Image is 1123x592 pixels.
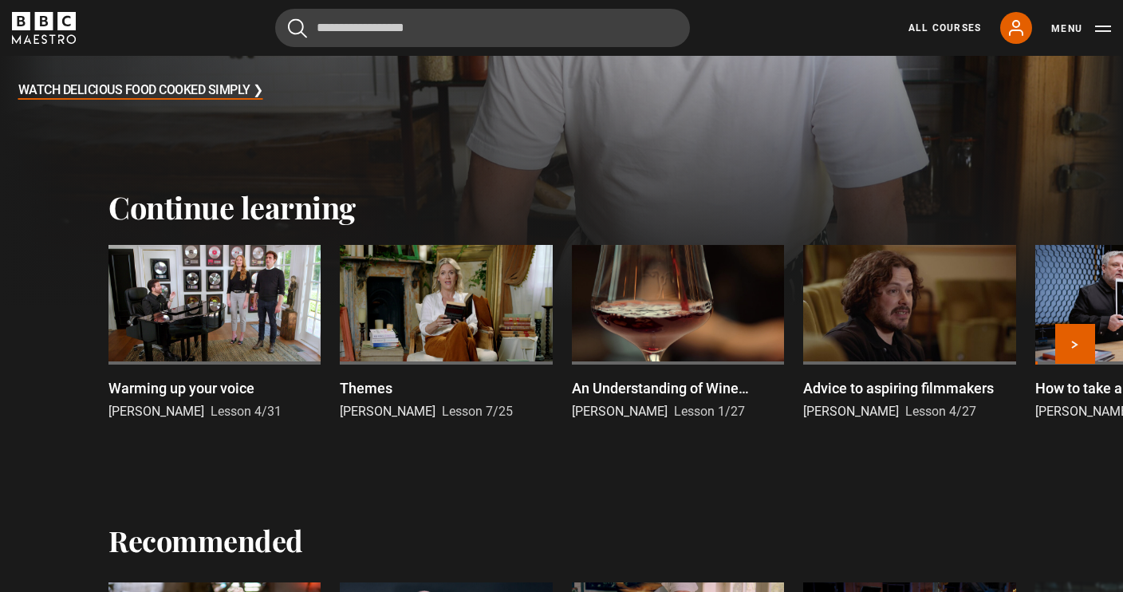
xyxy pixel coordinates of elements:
h2: Continue learning [108,189,1015,226]
span: Lesson 1/27 [674,404,745,419]
p: Warming up your voice [108,377,254,399]
svg: BBC Maestro [12,12,76,44]
button: Submit the search query [288,18,307,38]
h2: Recommended [108,523,303,557]
a: Themes [PERSON_NAME] Lesson 7/25 [340,245,552,421]
button: Toggle navigation [1051,21,1111,37]
p: An Understanding of Wine Introduction [572,377,784,399]
h3: Watch Delicious Food Cooked Simply ❯ [18,79,263,103]
p: Advice to aspiring filmmakers [803,377,994,399]
span: [PERSON_NAME] [803,404,899,419]
span: [PERSON_NAME] [108,404,204,419]
a: All Courses [908,21,981,35]
span: Lesson 7/25 [442,404,513,419]
span: Lesson 4/31 [211,404,282,419]
input: Search [275,9,690,47]
span: Lesson 4/27 [905,404,976,419]
p: Themes [340,377,392,399]
span: [PERSON_NAME] [572,404,668,419]
span: [PERSON_NAME] [340,404,435,419]
a: Warming up your voice [PERSON_NAME] Lesson 4/31 [108,245,321,421]
a: An Understanding of Wine Introduction [PERSON_NAME] Lesson 1/27 [572,245,784,421]
a: Advice to aspiring filmmakers [PERSON_NAME] Lesson 4/27 [803,245,1015,421]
